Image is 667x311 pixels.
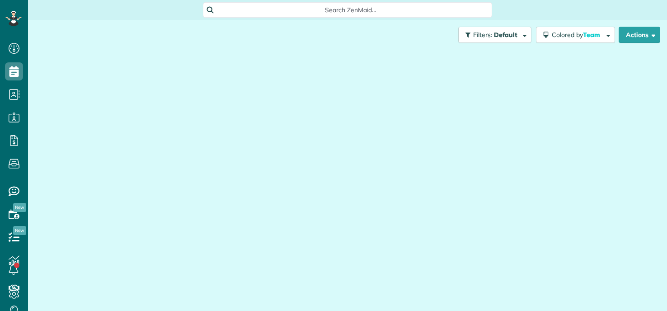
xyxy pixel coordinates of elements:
span: Default [494,31,518,39]
span: New [13,203,26,212]
span: New [13,226,26,235]
span: Filters: [473,31,492,39]
button: Filters: Default [458,27,531,43]
span: Team [583,31,601,39]
a: Filters: Default [454,27,531,43]
button: Actions [619,27,660,43]
span: Colored by [552,31,603,39]
button: Colored byTeam [536,27,615,43]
